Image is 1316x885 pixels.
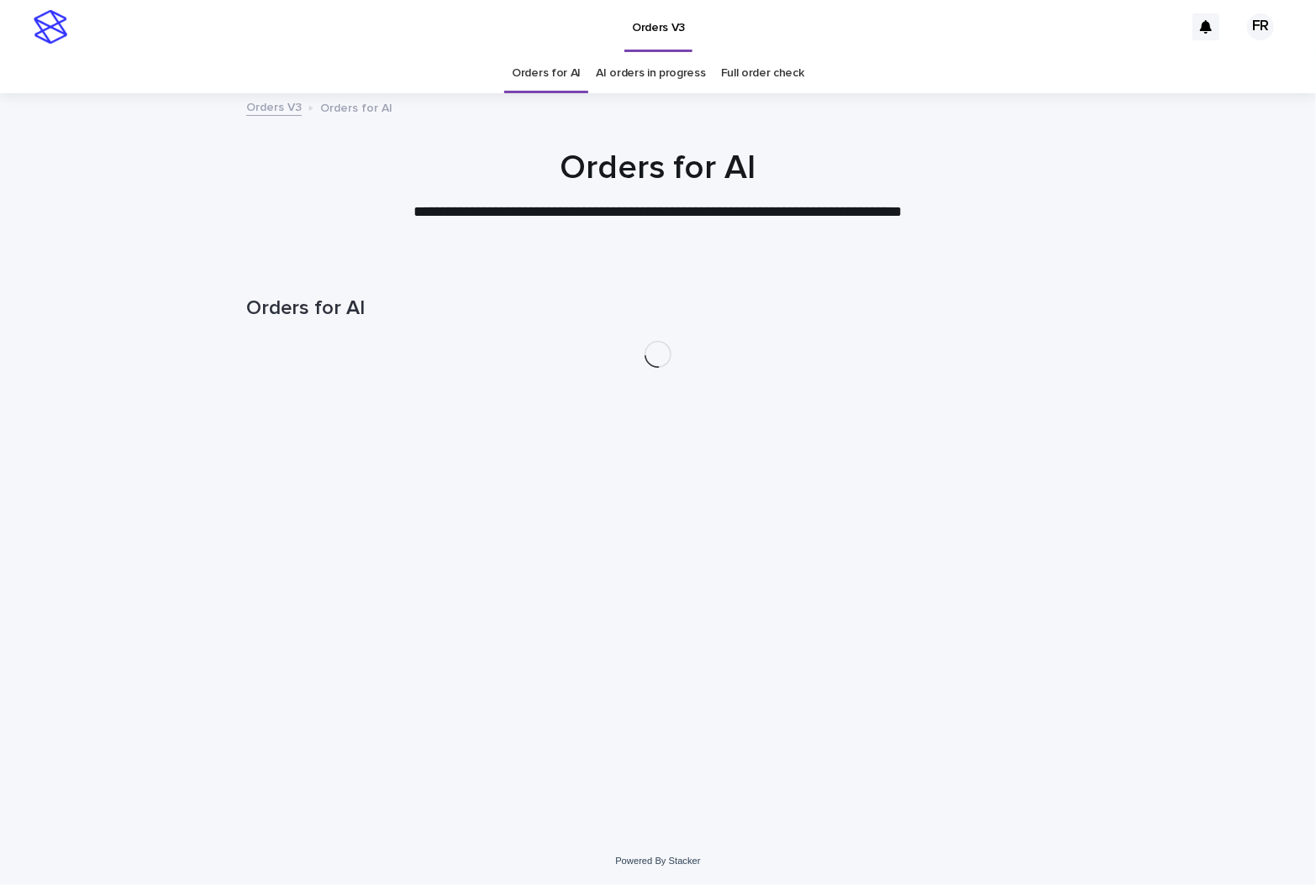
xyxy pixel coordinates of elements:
a: Powered By Stacker [615,856,700,866]
a: Orders for AI [512,54,581,93]
div: FR [1247,13,1274,40]
h1: Orders for AI [246,296,1070,321]
h1: Orders for AI [246,148,1070,188]
a: Orders V3 [246,97,302,116]
a: AI orders in progress [596,54,706,93]
img: stacker-logo-s-only.png [34,10,67,44]
a: Full order check [721,54,804,93]
p: Orders for AI [320,97,392,116]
